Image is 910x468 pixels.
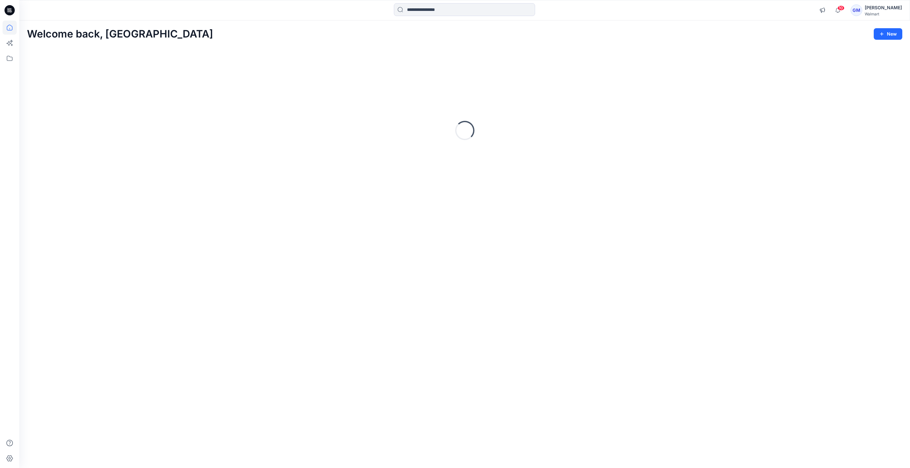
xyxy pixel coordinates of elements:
div: GM [851,4,862,16]
span: 10 [837,5,845,11]
div: Walmart [865,12,902,16]
div: [PERSON_NAME] [865,4,902,12]
button: New [874,28,902,40]
h2: Welcome back, [GEOGRAPHIC_DATA] [27,28,213,40]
